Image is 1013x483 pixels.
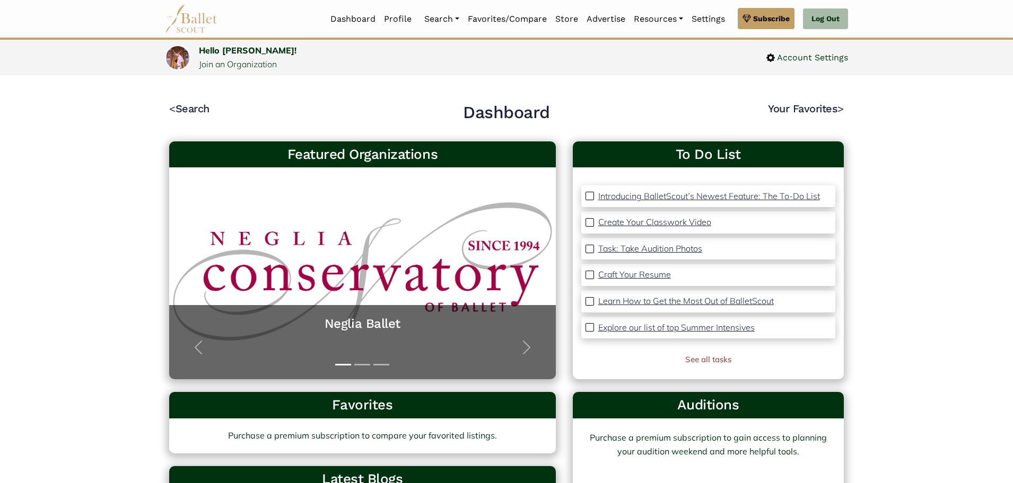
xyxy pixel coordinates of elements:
[169,102,209,115] a: <Search
[464,8,551,30] a: Favorites/Compare
[598,269,671,280] p: Craft Your Resume
[598,322,755,333] p: Explore our list of top Summer Intensives
[380,8,416,30] a: Profile
[199,45,296,56] a: Hello [PERSON_NAME]!
[582,8,630,30] a: Advertise
[169,102,176,115] code: <
[590,432,827,457] a: Purchase a premium subscription to gain access to planning your audition weekend and more helpful...
[373,359,389,371] button: Slide 3
[335,359,351,371] button: Slide 1
[169,418,556,453] a: Purchase a premium subscription to compare your favorited listings.
[420,8,464,30] a: Search
[598,217,711,227] p: Create Your Classwork Video
[598,243,702,254] p: Task: Take Audition Photos
[598,294,774,308] a: Learn How to Get the Most Out of BalletScout
[803,8,848,30] a: Log Out
[630,8,687,30] a: Resources
[598,216,711,229] a: Create Your Classwork Video
[178,396,547,414] h3: Favorites
[775,51,848,65] span: Account Settings
[766,51,848,65] a: Account Settings
[753,13,790,24] span: Subscribe
[463,102,550,124] h2: Dashboard
[837,102,844,115] code: >
[581,396,835,414] h3: Auditions
[354,359,370,371] button: Slide 2
[598,296,774,306] p: Learn How to Get the Most Out of BalletScout
[581,146,835,164] a: To Do List
[199,59,277,69] a: Join an Organization
[598,242,702,256] a: Task: Take Audition Photos
[598,321,755,335] a: Explore our list of top Summer Intensives
[178,146,547,164] h3: Featured Organizations
[685,354,731,364] a: See all tasks
[326,8,380,30] a: Dashboard
[180,316,545,332] a: Neglia Ballet
[551,8,582,30] a: Store
[743,13,751,24] img: gem.svg
[598,268,671,282] a: Craft Your Resume
[768,102,844,115] a: Your Favorites
[598,191,820,201] p: Introducing BalletScout’s Newest Feature: The To-Do List
[738,8,794,29] a: Subscribe
[166,46,189,81] img: profile picture
[687,8,729,30] a: Settings
[598,190,820,203] a: Introducing BalletScout’s Newest Feature: The To-Do List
